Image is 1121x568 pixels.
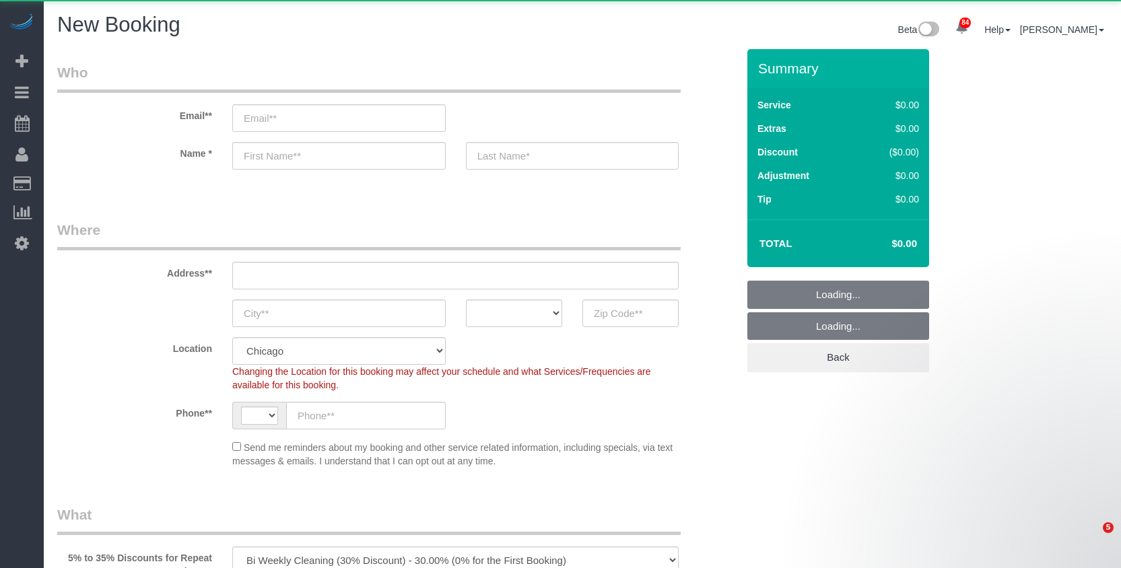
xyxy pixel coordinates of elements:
[232,442,673,466] span: Send me reminders about my booking and other service related information, including specials, via...
[949,13,975,43] a: 84
[861,98,919,112] div: $0.00
[1103,522,1114,533] span: 5
[759,238,792,249] strong: Total
[757,145,798,159] label: Discount
[466,142,679,170] input: Last Name*
[1075,522,1108,555] iframe: Intercom live chat
[757,192,772,206] label: Tip
[757,98,791,112] label: Service
[582,299,679,327] input: Zip Code**
[757,122,786,135] label: Extras
[57,13,180,36] span: New Booking
[57,505,681,535] legend: What
[747,343,929,371] a: Back
[861,145,919,159] div: ($0.00)
[47,337,222,355] label: Location
[757,169,809,182] label: Adjustment
[758,61,922,76] h3: Summary
[898,24,940,35] a: Beta
[8,13,35,32] img: Automaid Logo
[984,24,1011,35] a: Help
[1020,24,1104,35] a: [PERSON_NAME]
[57,220,681,250] legend: Where
[861,122,919,135] div: $0.00
[861,192,919,206] div: $0.00
[852,238,917,250] h4: $0.00
[232,142,446,170] input: First Name**
[232,366,651,390] span: Changing the Location for this booking may affect your schedule and what Services/Frequencies are...
[47,142,222,160] label: Name *
[57,63,681,93] legend: Who
[917,22,939,39] img: New interface
[959,17,971,28] span: 84
[861,169,919,182] div: $0.00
